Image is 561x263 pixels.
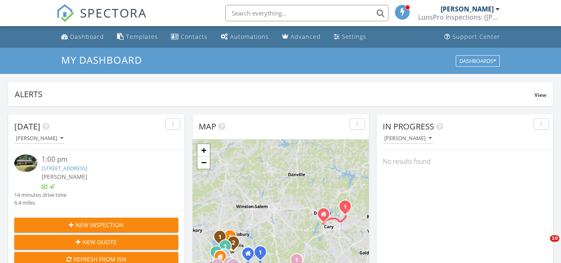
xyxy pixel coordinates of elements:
div: [PERSON_NAME] [16,136,63,141]
a: Contacts [168,29,211,45]
div: 11422 Potters Row, Cornelius, NC 28031 [220,236,225,241]
img: The Best Home Inspection Software - Spectora [56,4,74,22]
div: Alerts [15,89,534,100]
div: LunsPro Inspections: (Charlotte) [418,13,500,21]
div: Contacts [181,33,208,40]
i: 1 [228,234,232,240]
input: Search everything... [225,5,388,21]
span: New Quote [82,238,117,246]
div: 6.4 miles [14,199,67,207]
div: 658 Scarlet Leaf Ln, Oakboro NC 28129-9612 [248,253,253,258]
button: [PERSON_NAME] [383,133,433,144]
a: Zoom out [197,156,210,169]
i: 1 [259,250,262,256]
div: Support Center [452,33,500,40]
a: Support Center [441,29,503,45]
a: Settings [330,29,370,45]
span: Map [199,121,216,132]
span: [DATE] [14,121,40,132]
button: New Quote [14,235,178,250]
div: 1:00 pm [42,154,165,165]
a: SPECTORA [56,11,147,28]
div: 693 Emerald Shores Rd, Mount Gilead, NC 27306 [260,252,265,257]
div: Dashboards [459,58,496,64]
div: [PERSON_NAME] [384,136,432,141]
i: 1 [224,244,227,250]
div: 505 Marthas Vw Wy Lot 89, Wake Forest, NC 27587 [345,206,350,211]
div: Settings [342,33,366,40]
span: New Inspection [75,221,124,229]
span: 10 [550,235,559,242]
a: Automations (Basic) [217,29,272,45]
div: [PERSON_NAME] [441,5,494,13]
span: In Progress [383,121,434,132]
button: Dashboards [456,55,500,67]
div: 2820 Selwyn Ave ste 742, Charlotte NC 28209 [220,256,225,261]
div: No results found [377,150,553,172]
a: Advanced [279,29,324,45]
div: Templates [126,33,158,40]
i: 2 [215,250,218,256]
button: New Inspection [14,218,178,232]
iframe: Intercom live chat [533,235,553,255]
div: 14 minutes drive time [14,191,67,199]
span: [PERSON_NAME] [42,173,87,181]
a: [STREET_ADDRESS] [42,165,87,172]
a: Zoom in [197,144,210,156]
span: My Dashboard [61,53,142,67]
i: 1 [218,234,222,240]
div: 20 Sunderland Rd SW, Concord, NC 28027 [233,242,238,247]
button: [PERSON_NAME] [14,133,65,144]
div: 405 Cappie Drive Apt 209, Cary NC 27519 [324,214,328,219]
i: 2 [232,240,235,246]
img: 9331034%2Freports%2F1a19f11a-9343-4ac6-83c1-20d853f522b4%2Fcover_photos%2F2voj4euCPkj4neCCkMq9%2F... [14,154,38,172]
a: 1:00 pm [STREET_ADDRESS] [PERSON_NAME] 14 minutes drive time 6.4 miles [14,154,178,207]
div: 10179 Claybrooke Dr, Charlotte, NC 28262 [225,246,230,251]
div: Automations [230,33,269,40]
i: 1 [344,204,347,210]
a: Templates [114,29,161,45]
span: SPECTORA [80,4,147,21]
div: Dashboard [70,33,104,40]
span: View [534,91,546,98]
a: Dashboard [58,29,107,45]
div: 1429 Tarrington Ave, Charlotte, NC 28205 [224,255,229,260]
div: Advanced [290,33,321,40]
